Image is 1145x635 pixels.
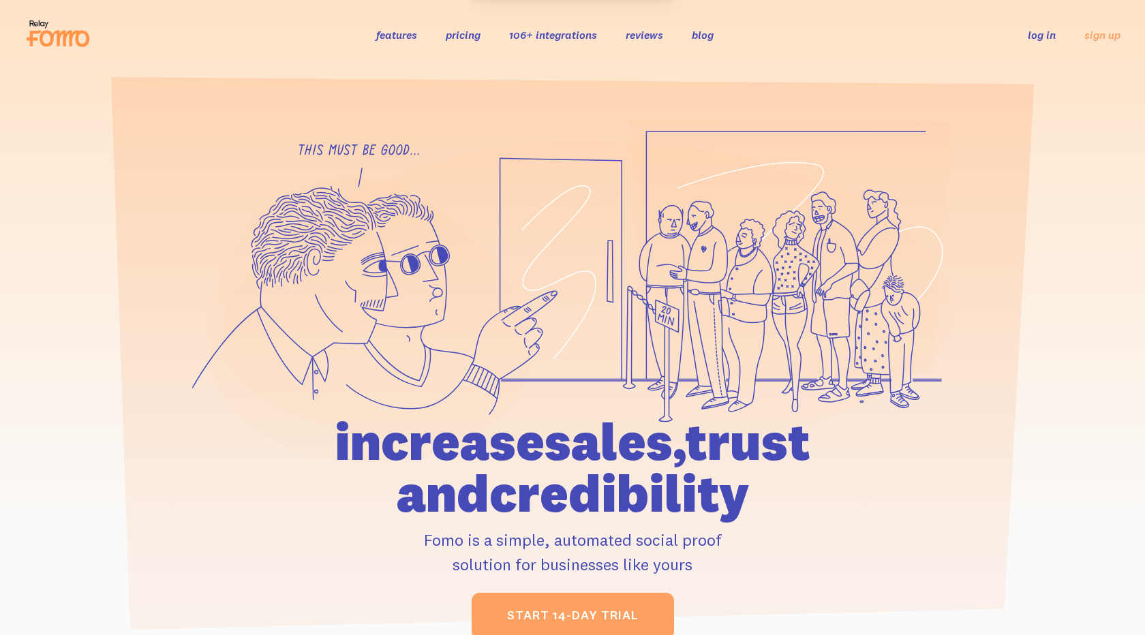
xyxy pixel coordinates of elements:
[692,28,714,42] a: blog
[1084,28,1120,42] a: sign up
[376,28,417,42] a: features
[509,28,597,42] a: 106+ integrations
[446,28,480,42] a: pricing
[626,28,663,42] a: reviews
[257,527,888,576] p: Fomo is a simple, automated social proof solution for businesses like yours
[257,416,888,519] h1: increase sales, trust and credibility
[1028,28,1056,42] a: log in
